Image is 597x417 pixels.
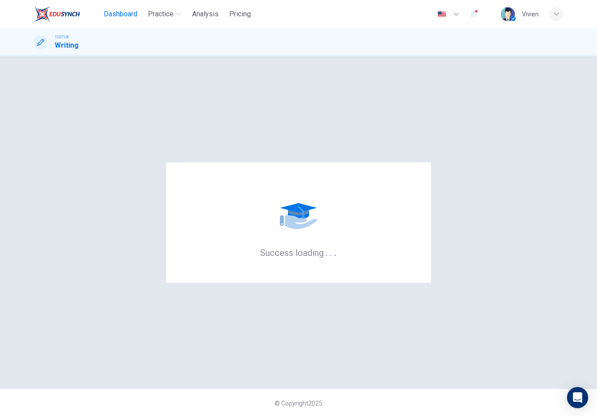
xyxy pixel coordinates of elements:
span: Analysis [192,9,219,19]
a: EduSynch logo [34,5,100,23]
span: Dashboard [104,9,137,19]
button: Pricing [226,6,254,22]
h6: . [329,244,333,259]
button: Analysis [189,6,222,22]
div: Open Intercom Messenger [567,387,588,408]
span: TOEFL® [55,34,69,40]
h6: Success loading [260,247,337,258]
img: en [436,11,447,18]
button: Dashboard [100,6,141,22]
span: Practice [148,9,174,19]
img: Profile picture [501,7,515,21]
div: Vivien [522,9,539,19]
img: EduSynch logo [34,5,80,23]
h1: Writing [55,40,79,51]
button: Practice [144,6,185,22]
span: © Copyright 2025 [275,400,322,407]
h6: . [334,244,337,259]
h6: . [325,244,328,259]
span: Pricing [229,9,251,19]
